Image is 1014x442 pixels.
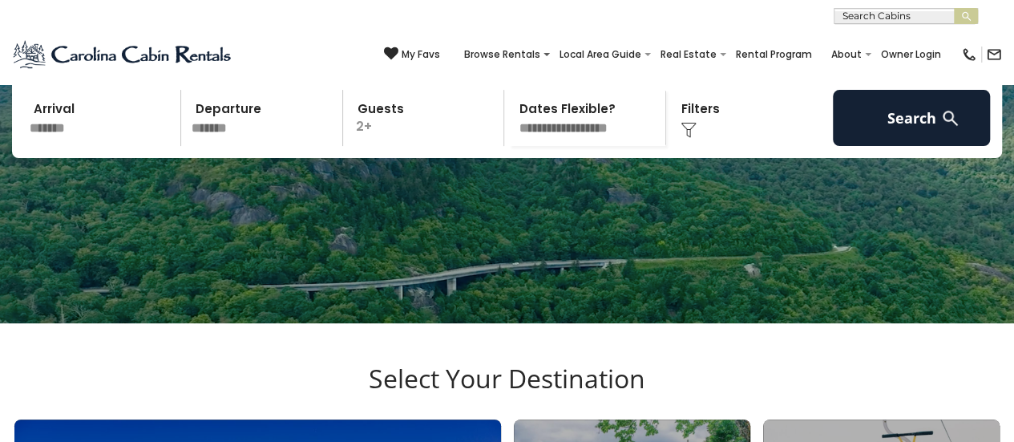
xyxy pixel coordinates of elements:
[823,43,870,66] a: About
[986,47,1002,63] img: mail-regular-black.png
[402,47,440,62] span: My Favs
[348,90,504,146] p: 2+
[456,43,548,66] a: Browse Rentals
[12,39,234,71] img: Blue-2.png
[833,90,990,146] button: Search
[681,122,697,138] img: filter--v1.png
[652,43,725,66] a: Real Estate
[728,43,820,66] a: Rental Program
[961,47,977,63] img: phone-regular-black.png
[384,47,440,63] a: My Favs
[940,108,960,128] img: search-regular-white.png
[551,43,649,66] a: Local Area Guide
[12,363,1002,420] h3: Select Your Destination
[873,43,949,66] a: Owner Login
